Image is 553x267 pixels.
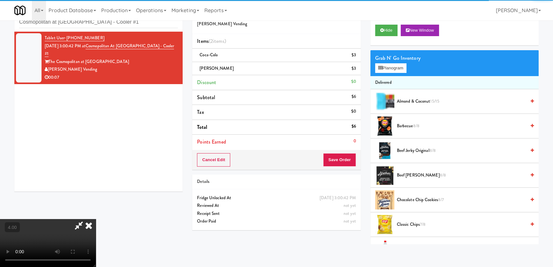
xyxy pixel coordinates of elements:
span: Points Earned [197,138,226,145]
div: Barbecue8/8 [394,122,534,130]
div: Beef Jerky Original8/8 [394,147,534,155]
div: Fridge Unlocked At [197,194,356,202]
div: Classic Chips7/8 [394,221,534,229]
span: [PERSON_NAME] [200,65,233,71]
span: Subtotal [197,94,215,101]
div: [PERSON_NAME] Vending [45,66,178,74]
span: Barbecue [397,122,526,130]
button: Hide [375,25,398,36]
span: 15/15 [430,98,439,104]
button: Planogram [375,63,406,73]
span: Tax [197,108,204,116]
span: Almond & Coconut [397,98,526,106]
span: 8/8 [413,123,419,129]
div: 00:07 [45,74,178,82]
span: Coca-Cola [200,52,218,58]
ng-pluralize: items [213,37,224,45]
span: Discount [197,79,216,86]
div: $3 [351,65,356,73]
span: Beef [PERSON_NAME] [397,171,526,179]
span: · [PHONE_NUMBER] [64,35,104,41]
span: (2 ) [209,37,226,45]
span: 8/7 [438,197,444,203]
div: Receipt Sent [197,210,356,218]
div: $0 [351,78,356,86]
span: not yet [344,202,356,208]
span: Chocolate Chip Cookies [397,196,526,204]
span: not yet [344,218,356,224]
li: Delivered [370,76,539,90]
li: Tablet User· [PHONE_NUMBER][DATE] 3:00:42 PM atCosmopolitan at [GEOGRAPHIC_DATA] - Cooler #1The C... [14,32,183,84]
a: Tablet User· [PHONE_NUMBER] [45,35,104,41]
span: 7/8 [420,221,426,227]
div: Chocolate Chip Cookies8/7 [394,196,534,204]
div: The Cosmopolitan at [GEOGRAPHIC_DATA] [45,58,178,66]
span: [DATE] 3:00:42 PM at [45,43,86,49]
button: Cancel Edit [197,153,230,167]
div: Beef [PERSON_NAME]8/8 [394,171,534,179]
span: Items [197,37,226,45]
h5: [PERSON_NAME] Vending [197,22,356,27]
div: Almond & Coconut15/15 [394,98,534,106]
div: Grab N' Go Inventory [375,53,534,63]
span: 8/8 [429,147,436,153]
div: $3 [351,51,356,59]
div: $6 [351,122,356,130]
span: 8/8 [439,172,446,178]
input: Search vision orders [19,16,178,28]
button: New Window [401,25,439,36]
span: Beef Jerky Original [397,147,526,155]
button: Save Order [323,153,356,167]
div: [DATE] 3:00:42 PM [320,194,356,202]
div: $6 [351,93,356,101]
div: 0 [353,137,356,145]
span: Total [197,123,207,131]
span: Classic Chips [397,221,526,229]
div: $0 [351,107,356,115]
a: Cosmopolitan at [GEOGRAPHIC_DATA] - Cooler #1 [45,43,174,57]
div: Order Paid [197,217,356,225]
span: not yet [344,210,356,216]
div: Details [197,178,356,186]
div: Reviewed At [197,202,356,210]
img: Micromart [14,5,26,16]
